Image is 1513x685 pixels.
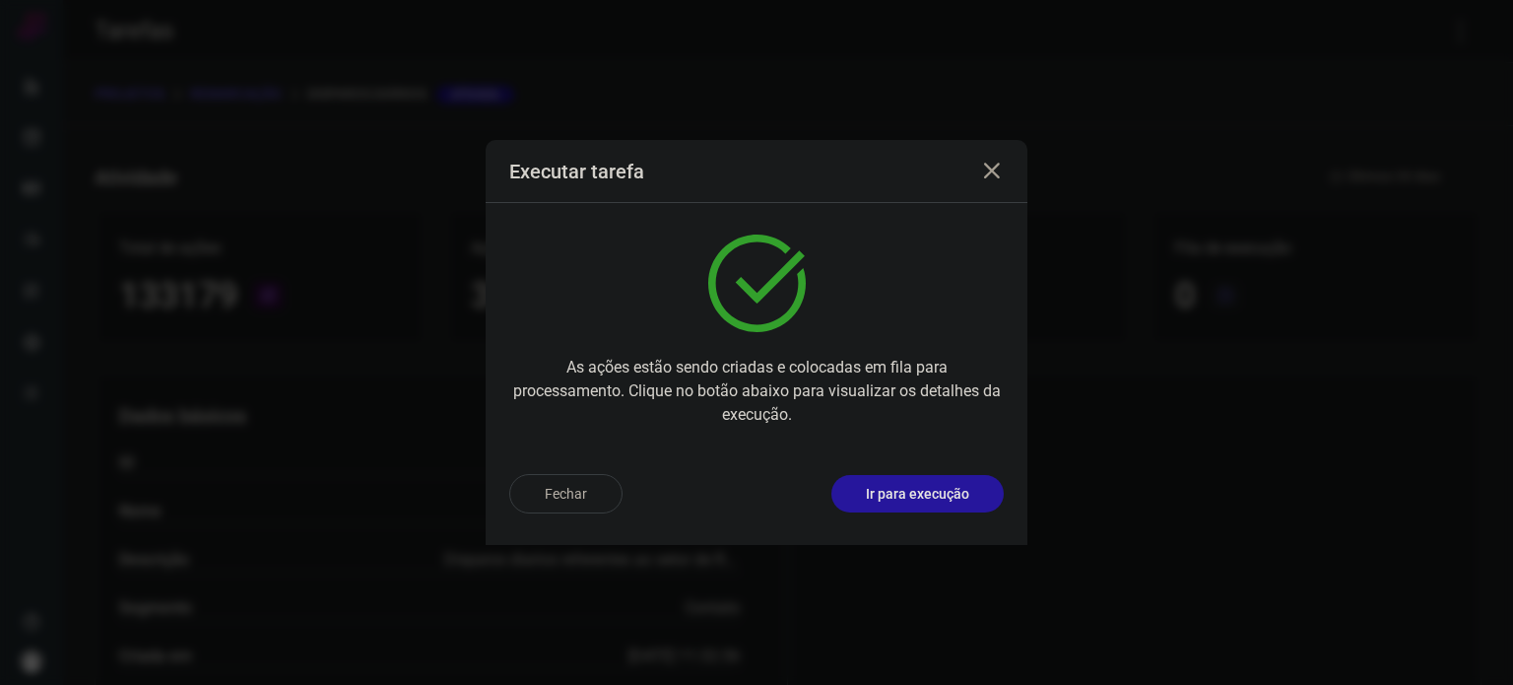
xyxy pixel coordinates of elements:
[509,356,1004,427] p: As ações estão sendo criadas e colocadas em fila para processamento. Clique no botão abaixo para ...
[708,235,806,332] img: verified.svg
[866,484,969,505] p: Ir para execução
[509,474,623,514] button: Fechar
[831,475,1004,513] button: Ir para execução
[509,160,644,183] h3: Executar tarefa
